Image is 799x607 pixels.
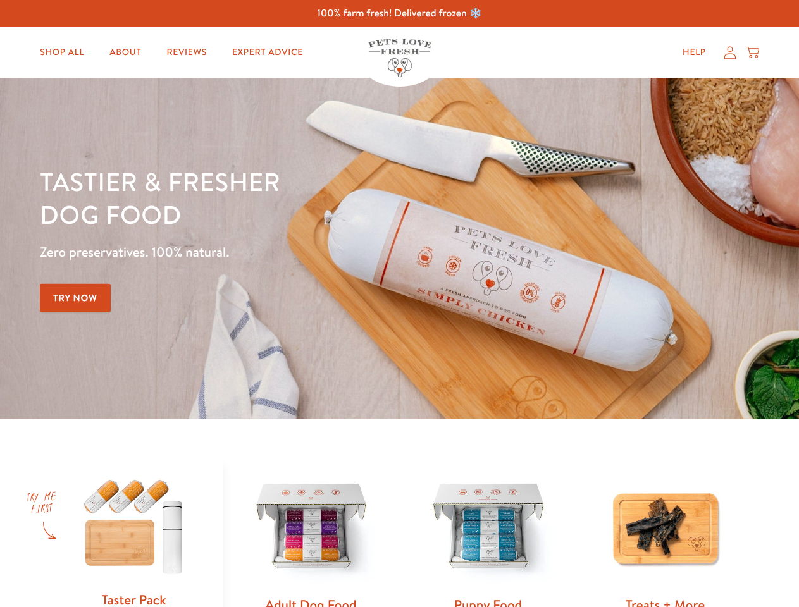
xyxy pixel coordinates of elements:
img: Pets Love Fresh [368,39,431,77]
a: Shop All [30,40,94,65]
a: Help [672,40,716,65]
a: Try Now [40,284,111,312]
p: Zero preservatives. 100% natural. [40,241,519,264]
a: About [99,40,151,65]
h1: Tastier & fresher dog food [40,165,519,231]
a: Expert Advice [222,40,313,65]
a: Reviews [156,40,216,65]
